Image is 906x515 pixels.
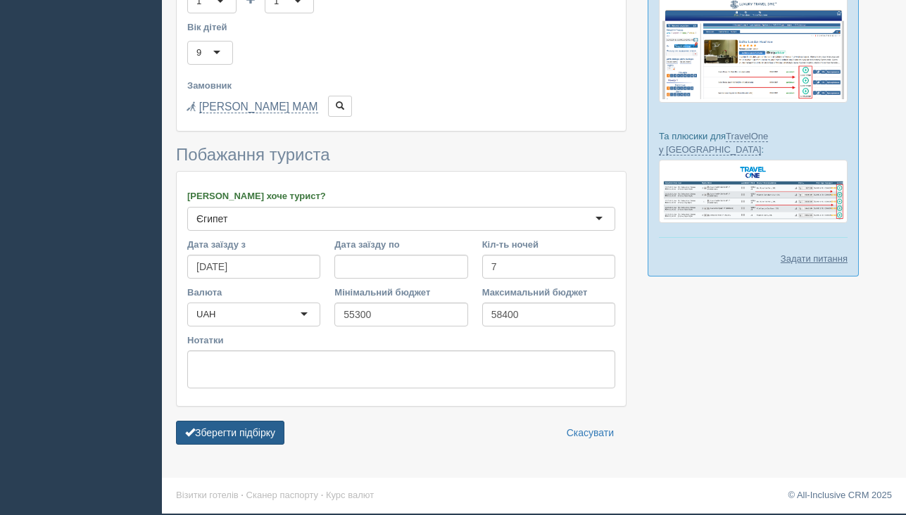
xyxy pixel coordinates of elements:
[196,212,227,226] div: Єгипет
[334,238,467,251] label: Дата заїзду по
[196,46,201,60] div: 9
[326,490,374,500] a: Курс валют
[187,79,615,92] label: Замовник
[659,129,848,156] p: Та плюсики для :
[334,286,467,299] label: Мінімальний бюджет
[246,490,318,500] a: Сканер паспорту
[187,286,320,299] label: Валюта
[176,145,330,164] span: Побажання туриста
[176,421,284,445] button: Зберегти підбірку
[558,421,623,445] a: Скасувати
[187,189,615,203] label: [PERSON_NAME] хоче турист?
[781,252,848,265] a: Задати питання
[196,307,215,322] div: UAH
[482,238,615,251] label: Кіл-ть ночей
[187,238,320,251] label: Дата заїзду з
[187,333,615,347] label: Нотатки
[482,255,615,279] input: 7-10 або 7,10,14
[788,490,892,500] a: © All-Inclusive CRM 2025
[659,160,848,222] img: travel-one-%D0%BF%D1%96%D0%B4%D0%B1%D1%96%D1%80%D0%BA%D0%B0-%D1%81%D1%80%D0%BC-%D0%B4%D0%BB%D1%8F...
[321,490,324,500] span: ·
[482,286,615,299] label: Максимальний бюджет
[241,490,244,500] span: ·
[176,490,239,500] a: Візитки готелів
[187,20,615,34] label: Вік дітей
[199,101,318,113] a: [PERSON_NAME] MAM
